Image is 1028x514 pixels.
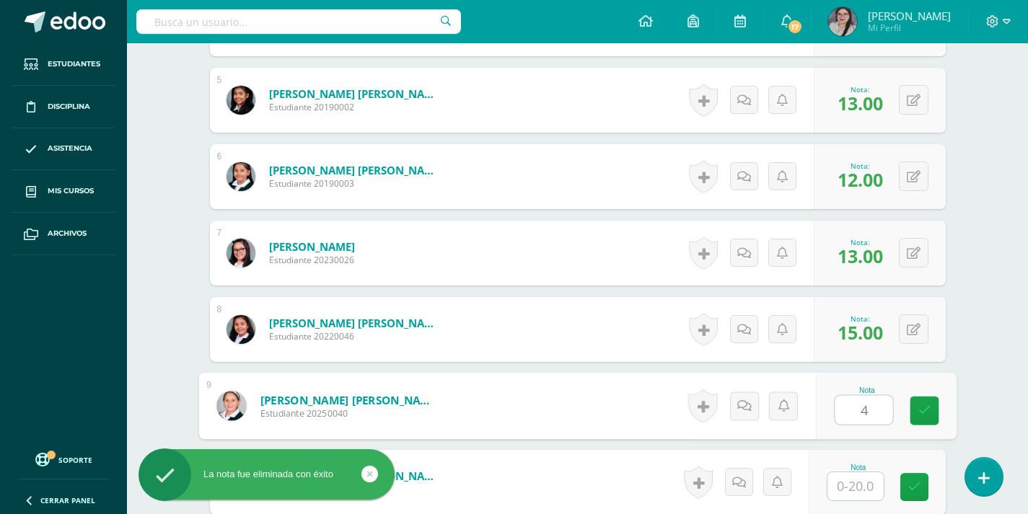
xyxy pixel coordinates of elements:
a: [PERSON_NAME] [PERSON_NAME] [269,87,442,101]
img: 01f5b4409ed919bbdad3b4f63182c2e6.png [227,239,255,267]
div: Nota: [838,161,883,171]
span: Estudiante 20190003 [269,177,442,190]
img: 4f62c0cecae60328497514905051bca8.png [828,7,857,36]
span: 12.00 [838,167,883,192]
a: [PERSON_NAME] [269,239,355,254]
span: Estudiantes [48,58,100,70]
span: Estudiante 20230026 [269,254,355,266]
span: Mis cursos [48,185,94,197]
span: 13.00 [838,244,883,268]
a: Archivos [12,213,115,255]
span: Estudiante 20190002 [269,101,442,113]
a: Soporte [17,449,110,469]
div: Nota: [838,314,883,324]
div: Nota [834,386,900,394]
a: Disciplina [12,86,115,128]
a: [PERSON_NAME] [PERSON_NAME] [269,163,442,177]
span: Mi Perfil [868,22,951,34]
a: Estudiantes [12,43,115,86]
input: 0-20.0 [835,396,892,425]
div: Nota: [838,237,883,247]
span: [PERSON_NAME] [868,9,951,23]
input: 0-20.0 [827,472,884,500]
span: Estudiante 20250040 [260,407,438,420]
span: Estudiante 20220046 [269,330,442,342]
a: Mis cursos [12,170,115,213]
img: 10a4a4777d652e6212076e5b7eff9131.png [227,315,255,344]
span: 13.00 [838,91,883,115]
div: La nota fue eliminada con éxito [139,468,395,481]
span: 15.00 [838,320,883,345]
a: Asistencia [12,128,115,171]
input: Busca un usuario... [136,9,461,34]
div: Nota: [838,84,883,94]
div: Nota [827,464,890,471]
a: [PERSON_NAME] [PERSON_NAME] [260,392,438,407]
span: Soporte [58,455,92,465]
span: 17 [787,19,803,35]
img: 95355631bc3e15de7bf0b530ff15cf10.png [227,86,255,115]
span: Disciplina [48,101,90,112]
a: [PERSON_NAME] [PERSON_NAME] [269,316,442,330]
img: 25aa373a38e82f9e77814a041b6e22e6.png [216,391,246,420]
span: Asistencia [48,143,92,154]
img: 7266ceb0da3060a21a4c4f24078e4748.png [227,162,255,191]
span: Cerrar panel [40,495,95,505]
span: Archivos [48,228,87,239]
